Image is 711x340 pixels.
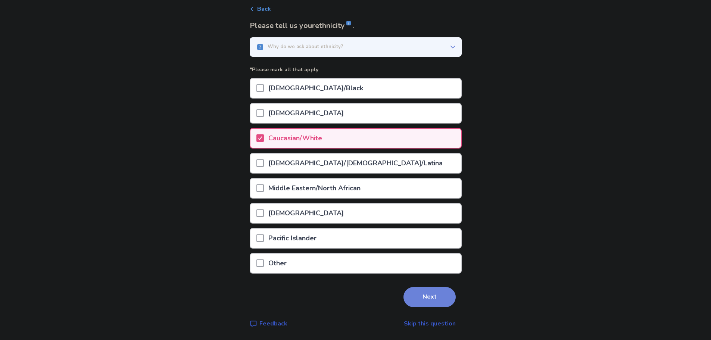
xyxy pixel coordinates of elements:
p: Pacific Islander [264,229,321,248]
p: Please tell us your . [250,20,462,31]
span: ethnicity [315,21,352,31]
p: Feedback [259,319,287,328]
button: Next [403,287,456,307]
p: Other [264,254,291,273]
p: Why do we ask about ethnicity? [268,43,343,51]
a: Feedback [250,319,287,328]
span: Back [257,4,271,13]
p: [DEMOGRAPHIC_DATA] [264,204,348,223]
p: *Please mark all that apply [250,66,462,78]
a: Skip this question [404,319,456,328]
p: [DEMOGRAPHIC_DATA]/[DEMOGRAPHIC_DATA]/Latina [264,154,447,173]
p: [DEMOGRAPHIC_DATA] [264,104,348,123]
p: Caucasian/White [264,129,327,148]
p: [DEMOGRAPHIC_DATA]/Black [264,79,368,98]
p: Middle Eastern/North African [264,179,365,198]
